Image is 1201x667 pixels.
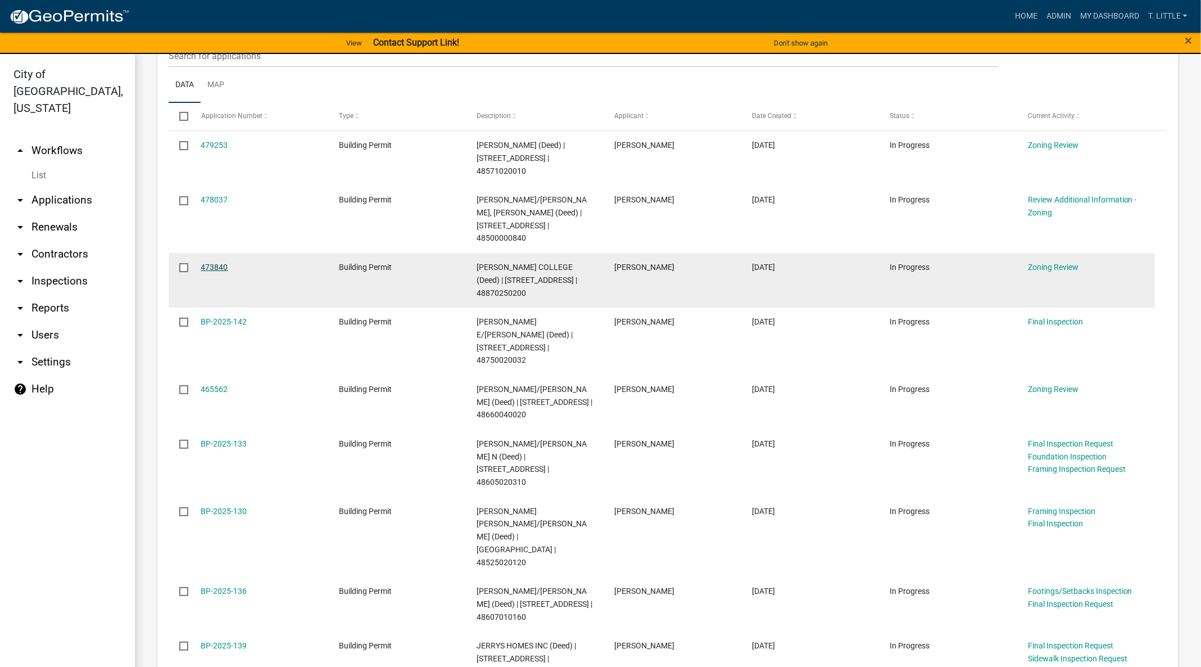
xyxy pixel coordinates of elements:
[13,355,27,369] i: arrow_drop_down
[614,317,674,326] span: Franklin E Johnson
[741,103,879,130] datatable-header-cell: Date Created
[477,587,592,621] span: WILLIS, MICHELLE D/FRANK BRENT (Deed) | 811 SUMMIT PL | 48607010160
[753,317,776,326] span: 08/29/2025
[1017,103,1155,130] datatable-header-cell: Current Activity
[339,263,392,272] span: Building Permit
[201,507,247,516] a: BP-2025-130
[190,103,328,130] datatable-header-cell: Application Number
[890,439,930,448] span: In Progress
[339,141,392,150] span: Building Permit
[339,112,353,120] span: Type
[1028,439,1113,448] a: Final Inspection Request
[890,195,930,204] span: In Progress
[614,587,674,596] span: Richard Carlson
[201,141,228,150] a: 479253
[13,274,27,288] i: arrow_drop_down
[614,195,674,204] span: Caitlyn Robins
[201,641,247,650] a: BP-2025-139
[373,37,459,48] strong: Contact Support Link!
[753,112,792,120] span: Date Created
[13,382,27,396] i: help
[201,439,247,448] a: BP-2025-133
[753,385,776,394] span: 08/18/2025
[201,195,228,204] a: 478037
[339,439,392,448] span: Building Permit
[1028,112,1075,120] span: Current Activity
[13,220,27,234] i: arrow_drop_down
[604,103,741,130] datatable-header-cell: Applicant
[477,263,577,298] span: SIMPSON COLLEGE (Deed) | 701 N C ST | 48870250200
[890,263,930,272] span: In Progress
[1185,33,1193,48] span: ×
[201,67,231,103] a: Map
[1076,6,1144,27] a: My Dashboard
[1028,641,1113,650] a: Final Inspection Request
[477,141,565,175] span: ROBERTS, MITCHELL W (Deed) | 1201 S 3RD ST | 48571020010
[614,141,674,150] span: MITCHELL ROBERTS
[1028,465,1126,474] a: Framing Inspection Request
[753,641,776,650] span: 07/18/2025
[1144,6,1192,27] a: T. Little
[201,587,247,596] a: BP-2025-136
[477,112,511,120] span: Description
[201,263,228,272] a: 473840
[1028,654,1127,663] a: Sidewalk Inspection Request
[753,141,776,150] span: 09/16/2025
[1028,141,1078,150] a: Zoning Review
[13,328,27,342] i: arrow_drop_down
[339,195,392,204] span: Building Permit
[753,587,776,596] span: 07/24/2025
[614,439,674,448] span: Troy coffey
[328,103,466,130] datatable-header-cell: Type
[466,103,604,130] datatable-header-cell: Description
[753,263,776,272] span: 09/04/2025
[880,103,1017,130] datatable-header-cell: Status
[769,34,832,52] button: Don't show again
[169,103,190,130] datatable-header-cell: Select
[13,144,27,157] i: arrow_drop_up
[614,385,674,394] span: Matthew
[342,34,366,52] a: View
[890,112,910,120] span: Status
[201,112,262,120] span: Application Number
[13,193,27,207] i: arrow_drop_down
[1028,600,1113,609] a: Final Inspection Request
[753,195,776,204] span: 09/13/2025
[890,507,930,516] span: In Progress
[753,439,776,448] span: 08/08/2025
[890,587,930,596] span: In Progress
[169,67,201,103] a: Data
[1042,6,1076,27] a: Admin
[201,317,247,326] a: BP-2025-142
[477,195,587,242] span: ROBINS, CAITLYN/MCANINCH, JACKSON (Deed) | 1903 W 5TH AVE | 48500000840
[339,385,392,394] span: Building Permit
[1028,507,1095,516] a: Framing Inspection
[477,439,587,486] span: HAWKINS, ROBERT L/TAWNYA N (Deed) | 900 N S CT | 48605020310
[169,44,998,67] input: Search for applications
[890,141,930,150] span: In Progress
[890,385,930,394] span: In Progress
[1028,587,1132,596] a: Footings/Setbacks Inspection
[1028,317,1083,326] a: Final Inspection
[1185,34,1193,47] button: Close
[1028,195,1137,217] a: Review Additional Information - Zoning
[1028,519,1083,528] a: Final Inspection
[1010,6,1042,27] a: Home
[339,587,392,596] span: Building Permit
[477,385,592,420] span: CLARK, BRENDA/JAY (Deed) | 203 W 2ND AVE | 48660040020
[614,112,643,120] span: Applicant
[339,641,392,650] span: Building Permit
[339,317,392,326] span: Building Permit
[614,263,674,272] span: Lucas Mulder
[477,507,587,567] span: BEELER, BETH AMBER/ZACHARY DE (Deed) | 1008 KENSINGTON CT | 48525020120
[890,641,930,650] span: In Progress
[614,507,674,516] span: Zachary De Beeler
[890,317,930,326] span: In Progress
[1028,452,1107,461] a: Foundation Inspection
[1028,263,1078,272] a: Zoning Review
[339,507,392,516] span: Building Permit
[13,247,27,261] i: arrow_drop_down
[1028,385,1078,394] a: Zoning Review
[753,507,776,516] span: 08/04/2025
[201,385,228,394] a: 465562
